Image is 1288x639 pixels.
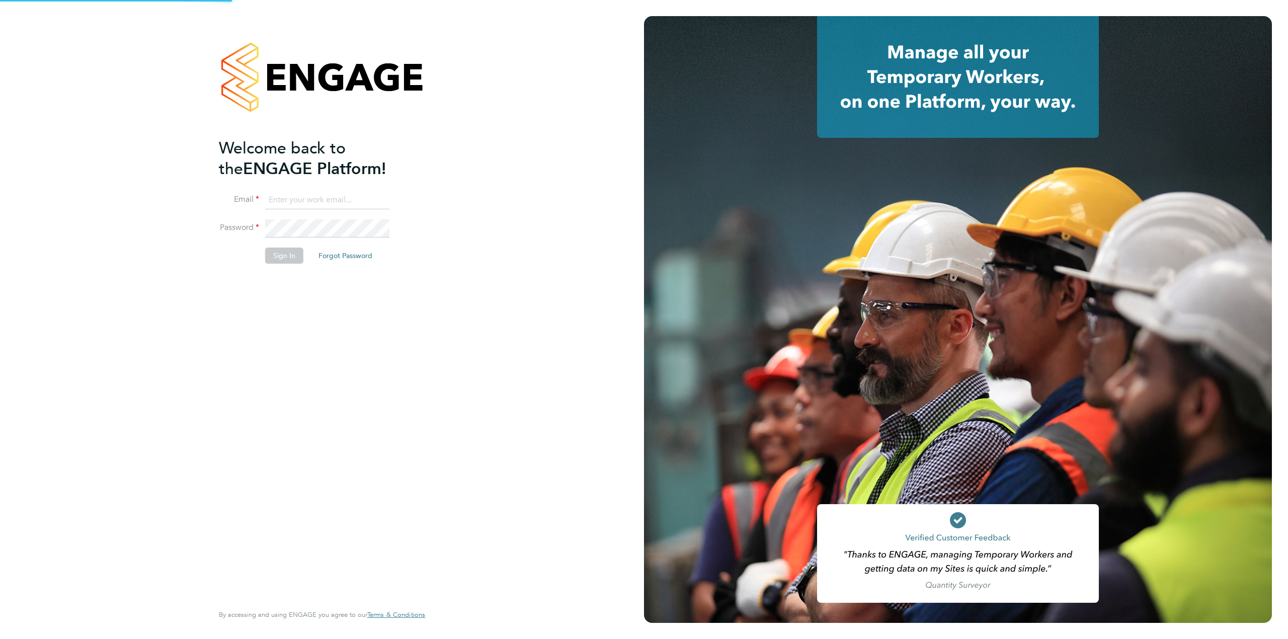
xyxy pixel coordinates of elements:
h2: ENGAGE Platform! [219,138,415,179]
span: By accessing and using ENGAGE you agree to our [219,610,425,619]
button: Forgot Password [310,248,380,264]
span: Terms & Conditions [367,610,425,619]
button: Sign In [265,248,303,264]
label: Password [219,222,259,233]
input: Enter your work email... [265,191,389,209]
a: Terms & Conditions [367,611,425,619]
label: Email [219,194,259,205]
span: Welcome back to the [219,138,346,179]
